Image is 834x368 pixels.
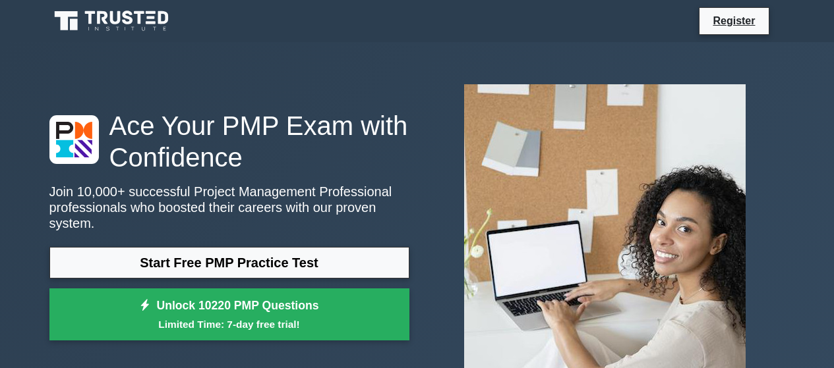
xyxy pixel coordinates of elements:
a: Start Free PMP Practice Test [49,247,409,278]
small: Limited Time: 7-day free trial! [66,317,393,332]
a: Register [705,13,763,29]
p: Join 10,000+ successful Project Management Professional professionals who boosted their careers w... [49,184,409,231]
h1: Ace Your PMP Exam with Confidence [49,110,409,173]
a: Unlock 10220 PMP QuestionsLimited Time: 7-day free trial! [49,288,409,341]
